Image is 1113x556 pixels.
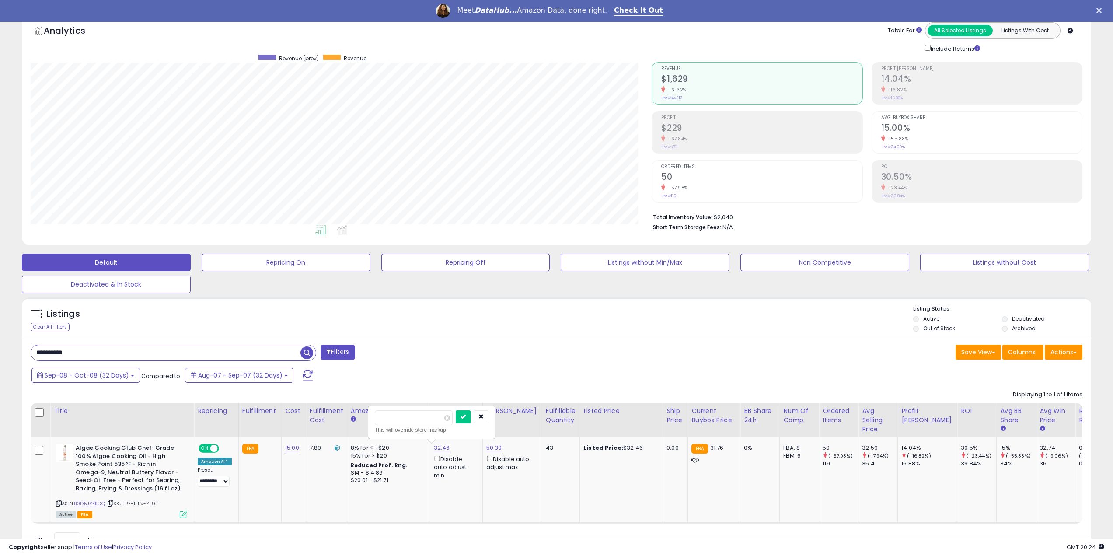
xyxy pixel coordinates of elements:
[9,543,152,552] div: seller snap | |
[614,6,663,16] a: Check It Out
[1008,348,1036,357] span: Columns
[956,345,1001,360] button: Save View
[661,74,862,86] h2: $1,629
[661,66,862,71] span: Revenue
[1000,425,1005,433] small: Avg BB Share.
[106,500,158,507] span: | SKU: R7-IEPV-ZL9F
[918,43,991,53] div: Include Returns
[351,416,356,423] small: Amazon Fees.
[665,87,687,93] small: -61.32%
[1040,406,1071,425] div: Avg Win Price
[486,444,502,452] a: 50.39
[961,460,996,468] div: 39.84%
[546,444,573,452] div: 43
[1002,345,1043,360] button: Columns
[961,444,996,452] div: 30.5%
[1040,425,1045,433] small: Avg Win Price.
[22,276,191,293] button: Deactivated & In Stock
[881,74,1082,86] h2: 14.04%
[77,511,92,518] span: FBA
[1013,391,1082,399] div: Displaying 1 to 1 of 1 items
[31,323,70,331] div: Clear All Filters
[486,406,538,416] div: [PERSON_NAME]
[434,444,450,452] a: 32.46
[486,454,535,471] div: Disable auto adjust max
[74,500,105,507] a: B0D5JYKKCQ
[961,406,993,416] div: ROI
[881,95,903,101] small: Prev: 16.88%
[653,211,1076,222] li: $2,040
[1045,452,1068,459] small: (-9.06%)
[198,406,235,416] div: Repricing
[436,4,450,18] img: Profile image for Georgie
[113,543,152,551] a: Privacy Policy
[1040,444,1075,452] div: 32.74
[666,406,684,425] div: Ship Price
[46,308,80,320] h5: Listings
[1000,460,1036,468] div: 34%
[351,444,423,452] div: 8% for <= $20
[198,458,232,465] div: Amazon AI *
[661,123,862,135] h2: $229
[75,543,112,551] a: Terms of Use
[1079,452,1091,459] small: (0%)
[823,460,858,468] div: 119
[744,444,773,452] div: 0%
[710,444,724,452] span: 31.76
[475,6,517,14] i: DataHub...
[561,254,729,271] button: Listings without Min/Max
[1040,460,1075,468] div: 36
[901,406,953,425] div: Profit [PERSON_NAME]
[56,444,187,517] div: ASIN:
[665,136,687,142] small: -67.84%
[344,55,366,62] span: Revenue
[1012,325,1036,332] label: Archived
[583,406,659,416] div: Listed Price
[992,25,1057,36] button: Listings With Cost
[928,25,993,36] button: All Selected Listings
[661,172,862,184] h2: 50
[321,345,355,360] button: Filters
[907,452,931,459] small: (-16.82%)
[546,406,576,425] div: Fulfillable Quantity
[583,444,656,452] div: $32.46
[198,467,232,487] div: Preset:
[901,460,957,468] div: 16.88%
[691,406,736,425] div: Current Buybox Price
[457,6,607,15] div: Meet Amazon Data, done right.
[661,164,862,169] span: Ordered Items
[1006,452,1030,459] small: (-55.88%)
[783,444,812,452] div: FBA: 8
[881,172,1082,184] h2: 30.50%
[351,477,423,484] div: $20.01 - $21.71
[881,115,1082,120] span: Avg. Buybox Share
[1000,406,1032,425] div: Avg BB Share
[661,115,862,120] span: Profit
[285,406,302,416] div: Cost
[862,406,894,434] div: Avg Selling Price
[56,511,76,518] span: All listings currently available for purchase on Amazon
[375,426,488,434] div: This will override store markup
[1000,444,1036,452] div: 15%
[381,254,550,271] button: Repricing Off
[966,452,991,459] small: (-23.44%)
[583,444,623,452] b: Listed Price:
[22,254,191,271] button: Default
[56,444,73,462] img: 31Sl6bYcjYL._SL40_.jpg
[1012,315,1045,322] label: Deactivated
[744,406,776,425] div: BB Share 24h.
[242,406,278,416] div: Fulfillment
[881,164,1082,169] span: ROI
[45,371,129,380] span: Sep-08 - Oct-08 (32 Days)
[665,185,688,191] small: -57.98%
[1067,543,1104,551] span: 2025-10-8 20:24 GMT
[198,371,283,380] span: Aug-07 - Sep-07 (32 Days)
[76,444,182,495] b: Algae Cooking Club Chef-Grade 100% Algae Cooking Oil - High Smoke Point 535°F - Rich in Omega-9, ...
[31,368,140,383] button: Sep-08 - Oct-08 (32 Days)
[885,185,907,191] small: -23.44%
[740,254,909,271] button: Non Competitive
[310,406,343,425] div: Fulfillment Cost
[1096,8,1105,13] div: Close
[868,452,889,459] small: (-7.94%)
[653,224,721,231] b: Short Term Storage Fees:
